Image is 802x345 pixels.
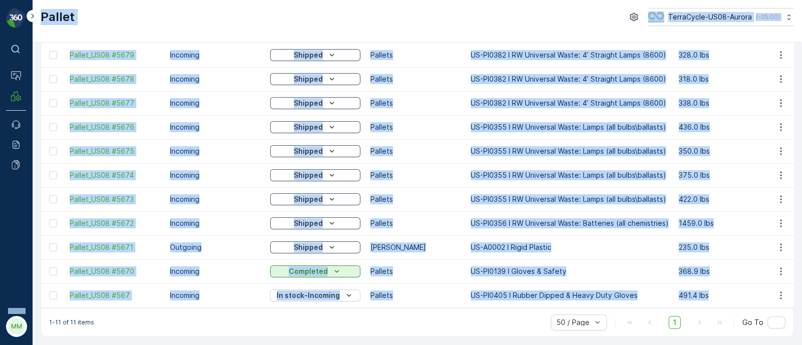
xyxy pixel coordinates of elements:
[270,97,360,109] button: Shipped
[6,316,26,337] button: MM
[370,242,461,252] p: [PERSON_NAME]
[70,266,160,276] a: Pallet_US08 #5670
[471,266,669,276] p: US-PI0139 I Gloves & Safety
[471,218,669,228] p: US-PI0356 I RW Universal Waste: Batteries (all chemistries)
[49,243,57,251] div: Toggle Row Selected
[170,290,260,300] p: Incoming
[270,145,360,157] button: Shipped
[370,194,461,204] p: Pallets
[648,12,664,23] img: image_ci7OI47.png
[70,98,160,108] a: Pallet_US08 #5677
[49,51,57,59] div: Toggle Row Selected
[471,146,669,156] p: US-PI0355 I RW Universal Waste: Lamps (all bulbs\ballasts)
[170,74,260,84] p: Incoming
[270,49,360,61] button: Shipped
[170,194,260,204] p: Incoming
[170,170,260,180] p: Incoming
[370,266,461,276] p: Pallets
[270,121,360,133] button: Shipped
[270,73,360,85] button: Shipped
[270,169,360,181] button: Shipped
[471,170,669,180] p: US-PI0355 I RW Universal Waste: Lamps (all bulbs\ballasts)
[679,74,769,84] p: 318.0 lbs
[9,318,25,334] div: MM
[49,147,57,155] div: Toggle Row Selected
[70,122,160,132] a: Pallet_US08 #5676
[648,8,794,26] button: TerraCycle-US08-Aurora(-05:00)
[41,9,75,25] p: Pallet
[170,122,260,132] p: Incoming
[370,74,461,84] p: Pallets
[70,74,160,84] a: Pallet_US08 #5678
[294,74,323,84] p: Shipped
[679,242,769,252] p: 235.0 lbs
[70,146,160,156] a: Pallet_US08 #5675
[49,123,57,131] div: Toggle Row Selected
[294,98,323,108] p: Shipped
[70,194,160,204] span: Pallet_US08 #5673
[277,290,340,300] p: In stock-Incoming
[170,50,260,60] p: Incoming
[70,50,160,60] a: Pallet_US08 #5679
[294,50,323,60] p: Shipped
[270,217,360,229] button: Shipped
[669,316,681,329] span: 1
[270,289,360,301] button: In stock-Incoming
[70,290,160,300] a: Pallet_US08 #567
[49,75,57,83] div: Toggle Row Selected
[668,12,752,22] p: TerraCycle-US08-Aurora
[370,290,461,300] p: Pallets
[471,242,669,252] p: US-A0002 I Rigid Plastic
[49,195,57,203] div: Toggle Row Selected
[294,122,323,132] p: Shipped
[270,265,360,277] button: Completed
[742,317,763,327] span: Go To
[471,50,669,60] p: US-PI0382 I RW Universal Waste: 4’ Straight Lamps (8600)
[471,98,669,108] p: US-PI0382 I RW Universal Waste: 4’ Straight Lamps (8600)
[70,170,160,180] a: Pallet_US08 #5674
[370,218,461,228] p: Pallets
[679,266,769,276] p: 368.9 lbs
[370,146,461,156] p: Pallets
[289,266,328,276] p: Completed
[49,99,57,107] div: Toggle Row Selected
[170,242,260,252] p: Outgoing
[294,170,323,180] p: Shipped
[679,98,769,108] p: 338.0 lbs
[270,193,360,205] button: Shipped
[471,74,669,84] p: US-PI0382 I RW Universal Waste: 4’ Straight Lamps (8600)
[679,290,769,300] p: 491.4 lbs
[471,194,669,204] p: US-PI0355 I RW Universal Waste: Lamps (all bulbs\ballasts)
[679,218,769,228] p: 1459.0 lbs
[370,98,461,108] p: Pallets
[370,122,461,132] p: Pallets
[471,122,669,132] p: US-PI0355 I RW Universal Waste: Lamps (all bulbs\ballasts)
[49,267,57,275] div: Toggle Row Selected
[679,122,769,132] p: 436.0 lbs
[294,146,323,156] p: Shipped
[170,266,260,276] p: Incoming
[170,218,260,228] p: Incoming
[370,50,461,60] p: Pallets
[294,218,323,228] p: Shipped
[270,241,360,253] button: Shipped
[49,171,57,179] div: Toggle Row Selected
[756,13,780,21] p: ( -05:00 )
[70,218,160,228] a: Pallet_US08 #5672
[679,50,769,60] p: 328.0 lbs
[170,146,260,156] p: Incoming
[679,146,769,156] p: 350.0 lbs
[471,290,669,300] p: US-PI0405 I Rubber Dipped & Heavy Duty Gloves
[70,242,160,252] a: Pallet_US08 #5671
[370,170,461,180] p: Pallets
[294,242,323,252] p: Shipped
[679,194,769,204] p: 422.0 lbs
